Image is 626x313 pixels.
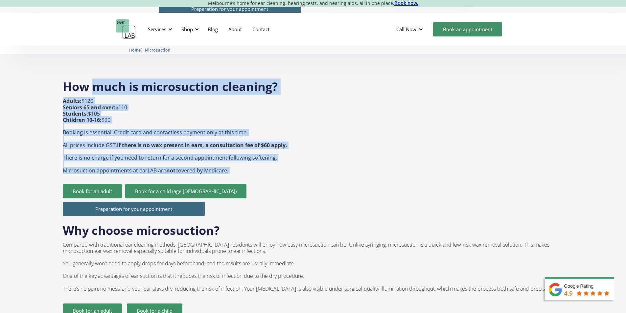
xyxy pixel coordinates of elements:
a: Home [129,47,141,53]
a: Preparation for your appointment [63,202,205,216]
div: Shop [177,19,201,39]
p: Compared with traditional ear cleaning methods, [GEOGRAPHIC_DATA] residents will enjoy how easy m... [63,242,564,292]
a: Blog [202,20,223,39]
h2: Why choose microsuction? [63,216,220,238]
div: Call Now [391,19,430,39]
a: Book for a child (age [DEMOGRAPHIC_DATA]) [125,184,246,198]
div: Services [148,26,166,33]
a: Book an appointment [433,22,502,36]
a: Contact [247,20,275,39]
strong: If there is no wax present in ears, a consultation fee of $60 apply. [117,142,287,149]
span: Home [129,48,141,53]
span: Microsuction [145,48,171,53]
strong: Students: [63,110,88,117]
strong: Seniors 65 and over: [63,104,115,111]
div: Services [144,19,174,39]
a: home [116,19,136,39]
div: Call Now [396,26,416,33]
strong: not [166,167,175,174]
a: Preparation for your appointment [159,2,301,16]
li: 〉 [129,47,145,54]
a: About [223,20,247,39]
a: Microsuction [145,47,171,53]
a: Book for an adult [63,184,122,198]
strong: Adults: [63,97,81,104]
h2: How much is microsuction cleaning? [63,72,564,95]
p: $120 $110 $105 $90 Booking is essential. Credit card and contactless payment only at this time. A... [63,98,287,173]
strong: Children 10-16: [63,116,102,123]
div: Shop [181,26,193,33]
